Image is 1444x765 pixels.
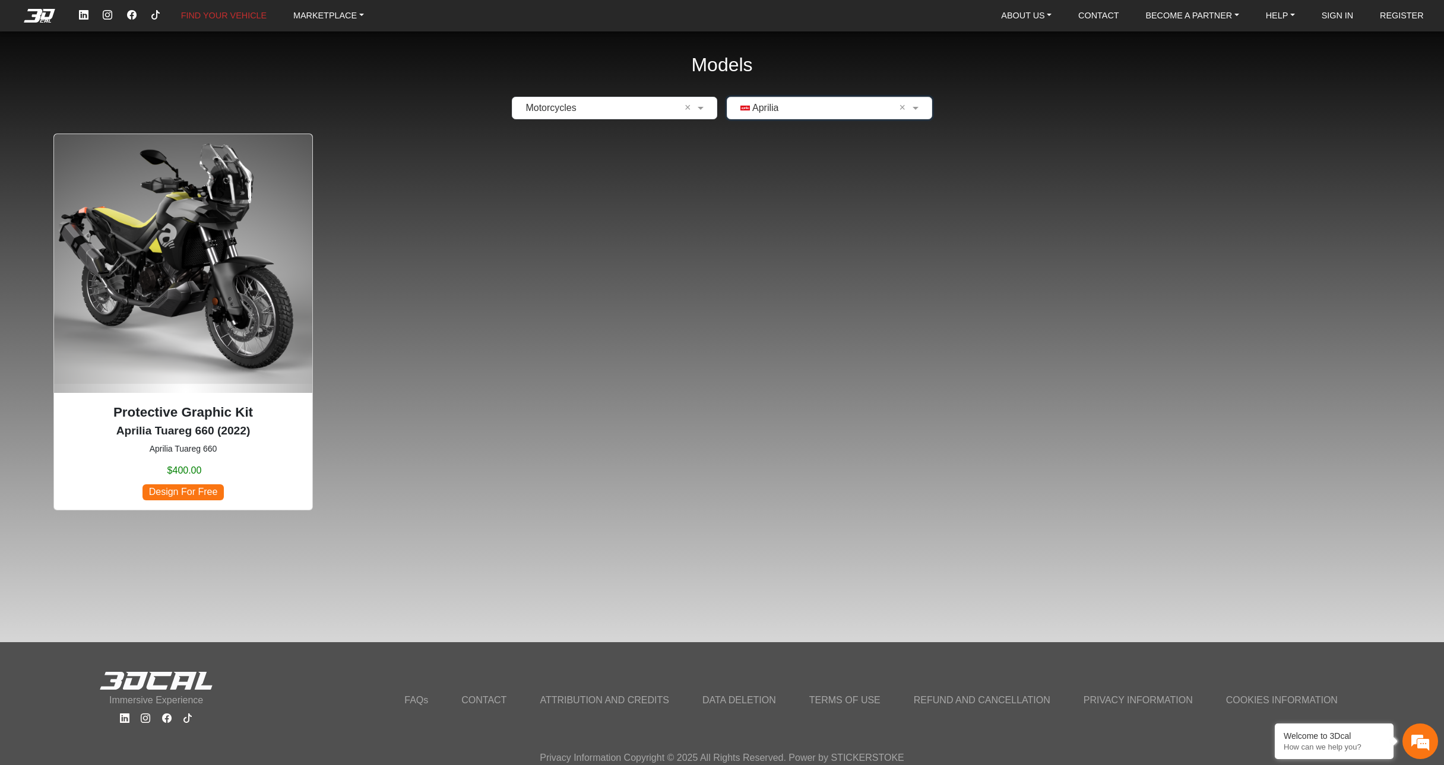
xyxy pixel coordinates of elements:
a: ATTRIBUTION AND CREDITS [533,690,676,711]
div: Aprilia Tuareg 660 [53,134,313,510]
a: CONTACT [454,690,514,711]
div: FAQs [80,351,153,388]
small: Aprilia Tuareg 660 [64,443,303,455]
a: COOKIES INFORMATION [1219,690,1345,711]
p: How can we help you? [1284,742,1385,751]
p: Protective Graphic Kit [64,402,303,423]
a: TERMS OF USE [802,690,888,711]
a: CONTACT [1073,5,1123,26]
a: DATA DELETION [695,690,783,711]
img: Tuareg 660null2022 [54,134,313,393]
span: Clean Field [685,101,695,115]
p: Aprilia Tuareg 660 (2022) [64,423,303,440]
span: Clean Field [900,101,910,115]
span: Conversation [6,372,80,380]
div: Welcome to 3Dcal [1284,731,1385,741]
a: SIGN IN [1317,5,1358,26]
span: Design For Free [142,484,223,500]
a: HELP [1261,5,1300,26]
span: $400.00 [167,464,202,478]
p: Privacy Information Copyright © 2025 All Rights Reserved. Power by STICKERSTOKE [540,751,904,765]
textarea: Type your message and hit 'Enter' [6,309,226,351]
div: Articles [153,351,226,388]
a: REGISTER [1375,5,1429,26]
p: Immersive Experience [99,693,213,707]
a: REFUND AND CANCELLATION [907,690,1057,711]
div: Chat with us now [80,62,217,78]
h2: Models [691,38,752,92]
a: BECOME A PARTNER [1141,5,1243,26]
div: Minimize live chat window [195,6,223,34]
a: PRIVACY INFORMATION [1076,690,1200,711]
a: MARKETPLACE [289,5,369,26]
div: Navigation go back [13,61,31,79]
a: FIND YOUR VEHICLE [176,5,271,26]
a: ABOUT US [996,5,1056,26]
span: We're online! [69,139,164,252]
a: FAQs [397,690,435,711]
